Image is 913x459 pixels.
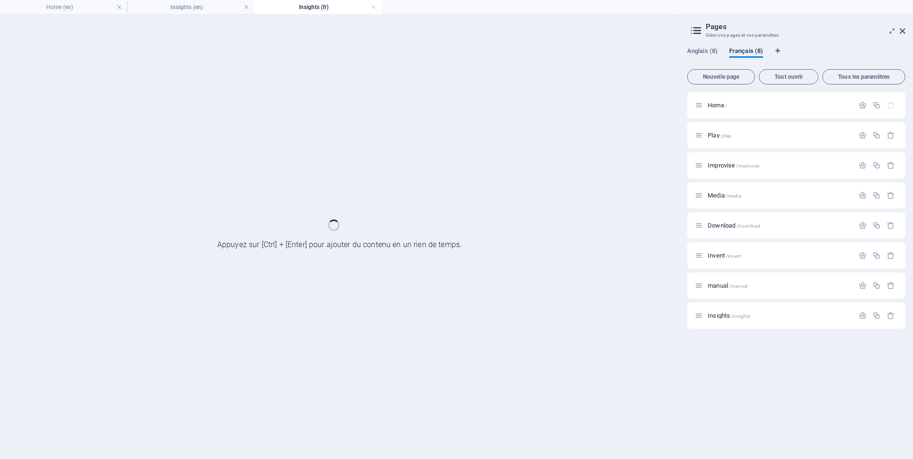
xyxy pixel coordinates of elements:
[887,161,895,169] div: Supprimer
[736,163,759,168] span: /improvise
[705,313,854,319] div: Insights/insights
[859,282,867,290] div: Paramètres
[708,132,731,139] span: Play
[721,133,732,138] span: /play
[706,22,905,31] h2: Pages
[705,192,854,198] div: Media/media
[725,103,727,108] span: /
[872,221,881,229] div: Dupliquer
[887,191,895,199] div: Supprimer
[708,222,760,229] span: Download
[859,131,867,139] div: Paramètres
[859,251,867,260] div: Paramètres
[859,312,867,320] div: Paramètres
[887,251,895,260] div: Supprimer
[763,74,814,80] span: Tout ouvrir
[708,192,741,199] span: Media
[731,313,750,319] span: /insights
[706,31,886,40] h3: Gérer vos pages et vos paramètres
[827,74,901,80] span: Tous les paramètres
[705,252,854,259] div: Invent/invent
[705,282,854,289] div: manual/manual
[729,283,747,289] span: /manual
[859,161,867,169] div: Paramètres
[822,69,905,84] button: Tous les paramètres
[887,312,895,320] div: Supprimer
[872,282,881,290] div: Dupliquer
[705,222,854,229] div: Download/download
[872,161,881,169] div: Dupliquer
[887,101,895,109] div: La page de départ ne peut pas être supprimée.
[859,191,867,199] div: Paramètres
[708,102,727,109] span: Cliquez pour ouvrir la page.
[726,193,741,198] span: /media
[708,282,747,289] span: manual
[887,282,895,290] div: Supprimer
[859,101,867,109] div: Paramètres
[687,47,905,65] div: Onglets langues
[872,131,881,139] div: Dupliquer
[759,69,818,84] button: Tout ouvrir
[705,102,854,108] div: Home/
[872,251,881,260] div: Dupliquer
[687,69,755,84] button: Nouvelle page
[872,101,881,109] div: Dupliquer
[729,45,763,59] span: Français (8)
[887,131,895,139] div: Supprimer
[726,253,741,259] span: /invent
[872,312,881,320] div: Dupliquer
[705,132,854,138] div: Play/play
[708,252,741,259] span: Invent
[687,45,718,59] span: Anglais (8)
[736,223,760,229] span: /download
[859,221,867,229] div: Paramètres
[691,74,751,80] span: Nouvelle page
[708,162,759,169] span: Improvise
[887,221,895,229] div: Supprimer
[705,162,854,168] div: Improvise/improvise
[872,191,881,199] div: Dupliquer
[254,2,381,12] h4: Insights (fr)
[708,312,750,319] span: Insights
[127,2,254,12] h4: Insights (en)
